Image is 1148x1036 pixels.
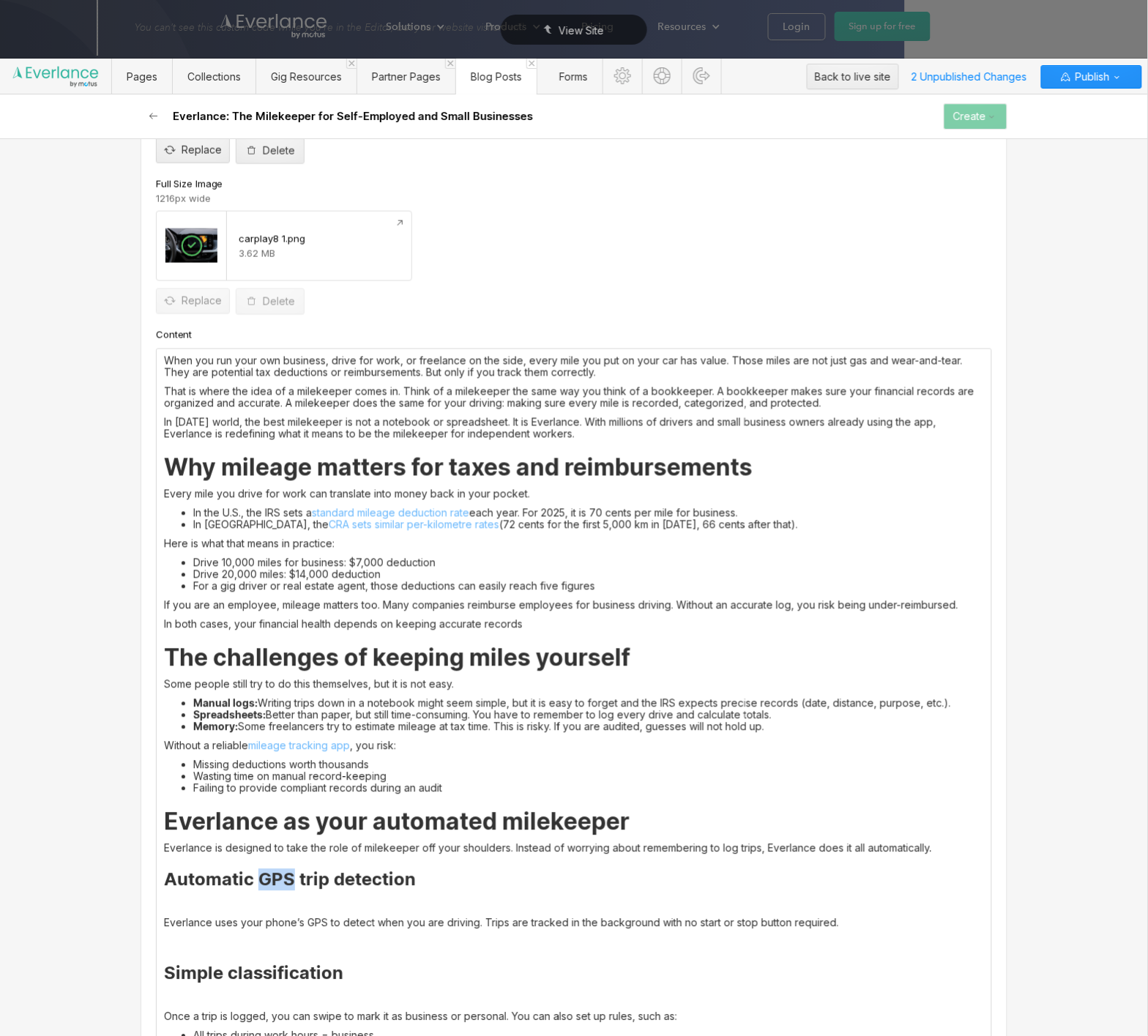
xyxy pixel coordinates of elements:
[815,66,891,88] div: Back to live site
[193,721,984,733] li: Some freelancers try to estimate mileage at tax time. This is risky. If you are audited, guesses ...
[193,507,984,519] li: In the U.S., the IRS sets a each year. For 2025, it is 70 cents per mile for business.
[193,698,984,709] li: Writing trips down in a notebook might seem simple, but it is easy to forget and the IRS expects ...
[165,220,217,272] img: f458cbfb-2d08-453c-87fd-15fb74a81bb4
[559,24,604,37] span: View Site
[164,963,343,984] strong: Simple classification
[807,64,899,89] button: Back to live site
[193,581,984,592] li: For a gig driver or real estate agent, those deductions can easily reach five figures
[164,619,984,630] p: In both cases, your financial health depends on keeping accurate records
[164,809,984,835] h2: Everlance as your automated milekeeper
[164,355,984,379] p: When you run your own business, drive for work, or freelance on the side, every mile you put on y...
[193,771,984,783] li: Wasting time on manual record-keeping
[164,644,630,672] strong: The challenges of keeping miles yourself
[559,70,588,83] span: Forms
[164,917,984,929] p: Everlance uses your phone’s GPS to detect when you are driving. Trips are tracked in the backgrou...
[173,109,533,124] h2: Everlance: The Milekeeper for Self-Employed and Small Businesses
[164,488,984,500] p: Every mile you drive for work can translate into money back in your pocket.
[12,65,100,89] img: 68b1a56a144cdf76ed51cdd6_30080everlance-by-motus-logo-green-3x.png
[944,103,1007,130] button: Create
[193,783,984,794] li: Failing to provide compliant records during an audit
[953,111,986,122] div: Create
[164,1011,984,1023] p: Once a trip is logged, you can swipe to mark it as business or personal. You can also set up rule...
[164,386,984,409] p: That is where the idea of a milekeeper comes in. Think of a milekeeper the same way you think of ...
[471,70,522,83] span: Blog Posts
[193,709,984,721] li: Better than paper, but still time-consuming. You have to remember to log every drive and calculat...
[164,740,984,752] p: Without a reliable , you risk:
[164,600,984,611] p: If you are an employee, mileage matters too. Many companies reimburse employees for business driv...
[193,697,258,709] strong: Manual logs:
[248,739,350,752] a: mileage tracking app
[127,70,157,83] span: Pages
[312,507,469,519] a: standard mileage deduction rate
[271,70,342,83] span: Gig Resources
[445,59,455,69] a: Close 'Partner Pages' tab
[193,709,266,721] strong: Spreadsheets:
[905,65,1034,88] span: 2 Unpublished Changes
[1073,66,1110,88] span: Publish
[239,247,400,259] div: 3.62 MB
[193,569,984,581] li: Drive 20,000 miles: $14,000 deduction
[156,177,223,190] span: Full Size Image
[263,296,295,308] div: Delete
[164,417,984,440] p: In [DATE] world, the best milekeeper is not a notebook or spreadsheet. It is Everlance. With mill...
[236,288,305,315] button: Delete
[1041,65,1142,89] button: Publish
[526,59,537,69] a: Close 'Blog Posts' tab
[182,290,222,312] span: Replace
[156,328,192,341] span: Content
[193,759,984,771] li: Missing deductions worth thousands
[164,455,984,481] h2: Why mileage matters for taxes and reimbursements
[164,869,416,890] strong: Automatic GPS trip detection
[372,70,441,83] span: Partner Pages
[193,557,984,569] li: Drive 10,000 miles for business: $7,000 deduction
[329,518,499,531] a: CRA sets similar per-kilometre rates
[239,233,305,245] div: carplay8 1.png
[187,70,241,83] span: Collections
[236,138,305,164] button: Delete
[164,843,984,854] p: Everlance is designed to take the role of milekeeper off your shoulders. Instead of worrying abou...
[164,679,984,690] p: Some people still try to do this themselves, but it is not easy.
[346,59,357,69] a: Close 'Gig Resources' tab
[193,720,238,733] strong: Memory:
[164,538,984,550] p: Here is what that means in practice:
[193,519,984,531] li: In [GEOGRAPHIC_DATA], the (72 cents for the first 5,000 km in [DATE], 66 cents after that).
[156,193,211,204] span: 1216px wide
[263,145,295,157] div: Delete
[388,212,411,235] a: Preview file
